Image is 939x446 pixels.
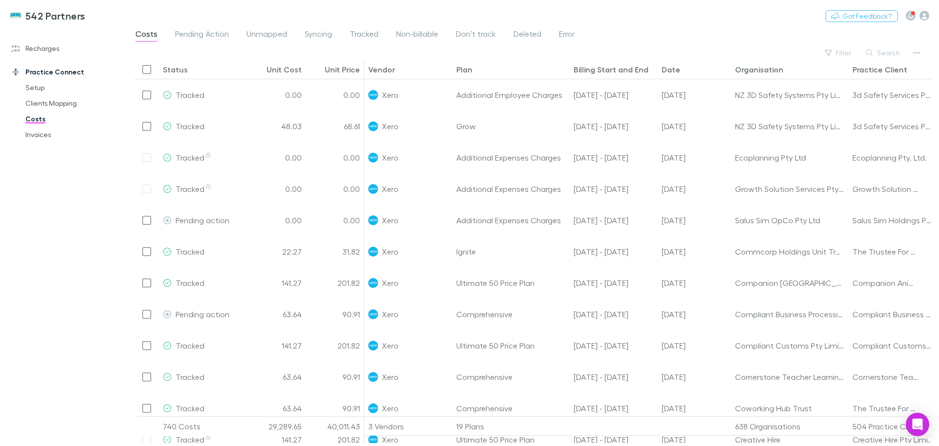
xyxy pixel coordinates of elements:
[247,205,306,236] div: 0.00
[452,267,570,299] div: Ultimate 50 Price Plan
[662,65,680,74] div: Date
[570,111,658,142] div: 09 Aug - 08 Sep 25
[382,111,398,141] span: Xero
[735,236,845,267] div: Commcorp Holdings Unit Trust
[452,205,570,236] div: Additional Expenses Charges
[16,95,132,111] a: Clients Mapping
[658,361,731,393] div: 02 Aug 2025
[452,361,570,393] div: Comprehensive
[731,417,849,436] div: 638 Organisations
[849,417,937,436] div: 504 Practice Clients
[452,299,570,330] div: Comprehensive
[574,65,648,74] div: Billing Start and End
[826,10,898,22] button: Got Feedback?
[906,413,929,436] div: Open Intercom Messenger
[452,173,570,205] div: Additional Expenses Charges
[306,236,364,267] div: 31.82
[735,79,845,110] div: NZ 3D Safety Systems Pty Limited
[852,79,933,110] div: 3d Safety Services Pty Ltd
[735,361,845,392] div: Cornerstone Teacher Learning Pty Ltd
[382,330,398,361] span: Xero
[16,80,132,95] a: Setup
[735,65,783,74] div: Organisation
[305,29,332,42] span: Syncing
[382,236,398,267] span: Xero
[306,299,364,330] div: 90.91
[852,299,933,329] div: Compliant Business Processing Pty. Ltd.
[861,47,906,59] button: Search
[368,153,378,163] img: Xero's Logo
[570,79,658,111] div: 09 Jul - 08 Aug 25
[306,205,364,236] div: 0.00
[306,142,364,173] div: 0.00
[852,205,933,235] div: Salus Sim Holdings Pty Ltd
[658,111,731,142] div: 09 Aug 2025
[368,184,378,194] img: Xero's Logo
[735,205,845,235] div: Salus Sim OpCo Pty Ltd
[10,10,22,22] img: 542 Partners's Logo
[852,111,933,141] div: 3d Safety Services Pty Ltd
[176,341,204,350] span: Tracked
[16,111,132,127] a: Costs
[658,205,731,236] div: 02 Aug 2025
[306,361,364,393] div: 90.91
[852,142,933,173] div: Ecoplanning Pty. Ltd.
[570,361,658,393] div: 02 Jul - 01 Aug 25
[306,111,364,142] div: 68.61
[852,267,920,298] div: Companion Animal Veterinary Hospital Pty Limited
[570,330,658,361] div: 02 Jul - 01 Aug 25
[176,372,204,381] span: Tracked
[306,330,364,361] div: 201.82
[570,299,658,330] div: 02 Jul - 01 Aug 25
[382,79,398,110] span: Xero
[570,267,658,299] div: 02 Jul - 01 Aug 25
[247,361,306,393] div: 63.64
[247,111,306,142] div: 48.03
[176,309,229,319] span: Pending action
[368,372,378,382] img: Xero's Logo
[658,142,731,173] div: 02 Aug 2025
[159,417,247,436] div: 740 Costs
[658,393,731,424] div: 02 Aug 2025
[658,299,731,330] div: 02 Aug 2025
[176,121,204,131] span: Tracked
[176,90,204,99] span: Tracked
[735,299,845,329] div: Compliant Business Processing Pty Ltd
[452,417,570,436] div: 19 Plans
[175,29,229,42] span: Pending Action
[456,65,472,74] div: Plan
[368,403,378,413] img: Xero's Logo
[820,47,857,59] button: Filter
[452,393,570,424] div: Comprehensive
[247,173,306,205] div: 0.00
[570,173,658,205] div: 02 Jul - 01 Aug 25
[382,361,398,392] span: Xero
[852,361,920,392] div: Cornerstone Teacher Learning Pty Ltd
[368,341,378,351] img: Xero's Logo
[852,65,907,74] div: Practice Client
[368,65,395,74] div: Vendor
[306,79,364,111] div: 0.00
[852,173,920,204] div: Growth Solution Services Pty Ltd
[4,4,91,27] a: 542 Partners
[247,267,306,299] div: 141.27
[368,247,378,257] img: Xero's Logo
[852,393,920,423] div: The Trustee For Coworking Hub Trust
[735,173,845,204] div: Growth Solution Services Pty Ltd
[382,267,398,298] span: Xero
[306,393,364,424] div: 90.91
[247,417,306,436] div: 29,289.65
[382,142,398,173] span: Xero
[570,205,658,236] div: 02 Jul - 01 Aug 25
[176,278,204,287] span: Tracked
[452,236,570,267] div: Ignite
[658,79,731,111] div: 09 Aug 2025
[2,41,132,56] a: Recharges
[396,29,438,42] span: Non-billable
[570,142,658,173] div: 02 Jul - 01 Aug 25
[247,330,306,361] div: 141.27
[735,330,845,361] div: Compliant Customs Pty Limited
[247,236,306,267] div: 22.27
[350,29,379,42] span: Tracked
[735,142,845,173] div: Ecoplanning Pty Ltd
